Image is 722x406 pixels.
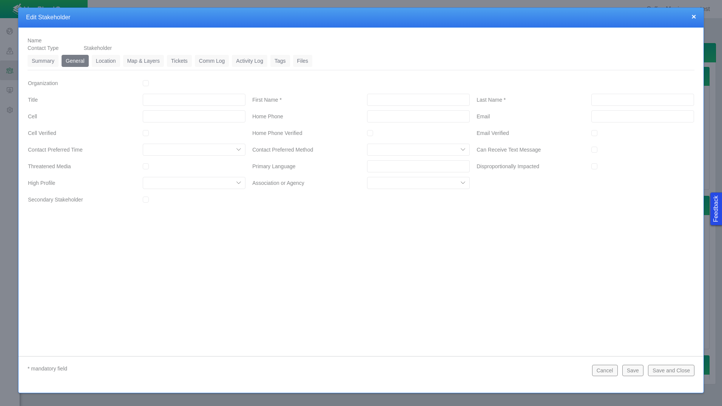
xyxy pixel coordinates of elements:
[22,126,137,140] label: Cell Verified
[691,12,696,20] button: close
[28,55,59,67] a: Summary
[62,55,89,67] a: General
[22,76,137,90] label: Organization
[270,55,290,67] a: Tags
[246,126,361,140] label: Home Phone Verified
[471,126,585,140] label: Email Verified
[22,93,137,107] label: Title
[648,365,694,376] button: Save and Close
[22,160,137,173] label: Threatened Media
[28,37,42,43] span: Name
[246,160,361,173] label: Primary Language
[22,176,137,190] label: High Profile
[22,110,137,123] label: Cell
[28,366,67,372] span: * mandatory field
[167,55,192,67] a: Tickets
[592,365,618,376] button: Cancel
[471,160,585,173] label: Disproportionally Impacted
[471,93,585,107] label: Last Name *
[22,143,137,157] label: Contact Preferred Time
[22,193,137,206] label: Secondary Stakeholder
[28,45,59,51] span: Contact Type
[84,45,112,51] span: Stakeholder
[246,93,361,107] label: First Name *
[246,110,361,123] label: Home Phone
[293,55,313,67] a: Files
[232,55,267,67] a: Activity Log
[26,14,696,22] h4: Edit Stakeholder
[123,55,164,67] a: Map & Layers
[622,365,643,376] button: Save
[471,143,585,157] label: Can Receive Text Message
[471,110,585,123] label: Email
[246,176,361,190] label: Association or Agency
[92,55,120,67] a: Location
[195,55,229,67] a: Comm Log
[246,143,361,157] label: Contact Preferred Method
